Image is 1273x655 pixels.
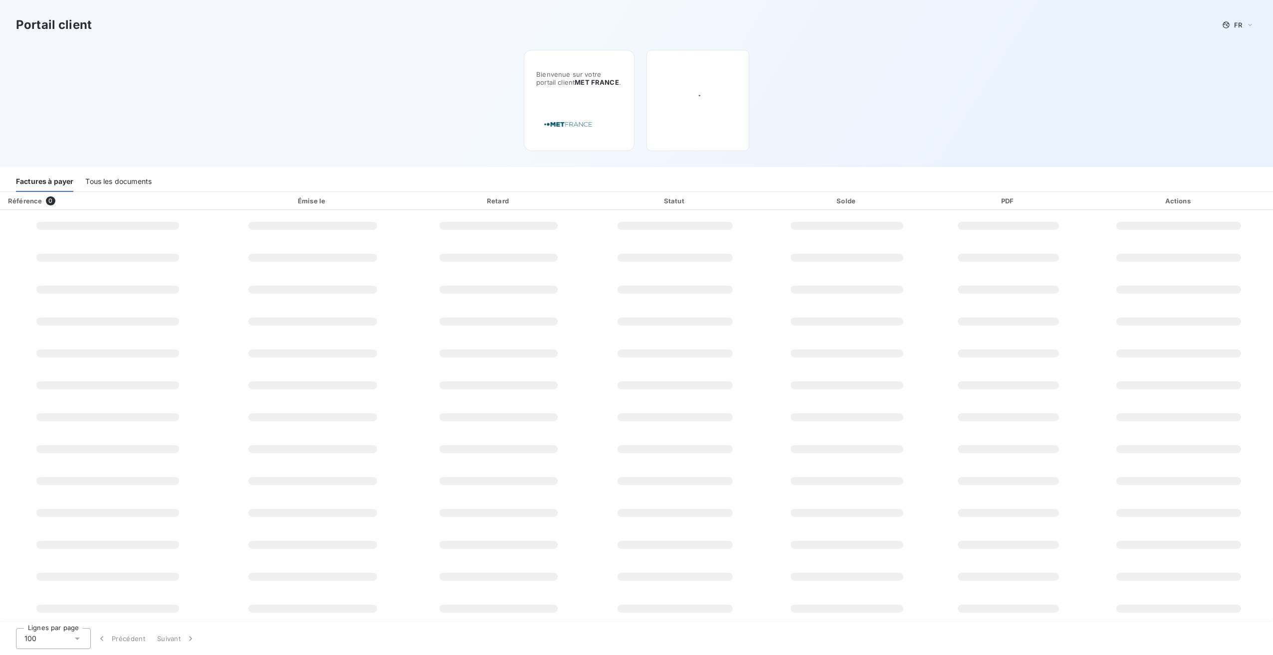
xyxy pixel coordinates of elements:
[16,171,73,192] div: Factures à payer
[217,196,408,206] div: Émise le
[91,628,151,649] button: Précédent
[1086,196,1271,206] div: Actions
[151,628,202,649] button: Suivant
[16,16,92,34] h3: Portail client
[46,196,55,205] span: 0
[934,196,1082,206] div: PDF
[536,70,622,86] span: Bienvenue sur votre portail client .
[575,78,619,86] span: MET FRANCE
[24,634,36,644] span: 100
[590,196,760,206] div: Statut
[764,196,930,206] div: Solde
[1234,21,1242,29] span: FR
[412,196,586,206] div: Retard
[536,110,600,139] img: Company logo
[85,171,152,192] div: Tous les documents
[8,197,42,205] div: Référence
